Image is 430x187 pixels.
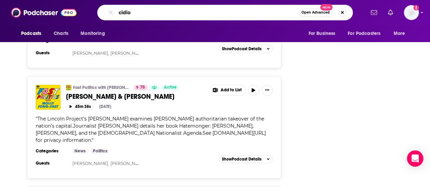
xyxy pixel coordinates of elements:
[90,148,110,154] a: Politics
[76,27,114,40] button: open menu
[66,104,94,110] button: 45m 38s
[36,116,266,143] span: The Lincoln Project’s [PERSON_NAME] examines [PERSON_NAME] authoritarian takeover of the nation’s...
[404,5,419,20] button: Show profile menu
[262,85,273,96] button: Show More Button
[66,92,174,101] span: [PERSON_NAME] & [PERSON_NAME]
[72,161,109,166] a: [PERSON_NAME],
[404,5,419,20] span: Logged in as AtriaBooks
[302,11,330,14] span: Open Advanced
[140,84,145,91] span: 75
[210,85,245,95] button: Show More Button
[97,5,353,20] div: Search podcasts, credits, & more...
[219,155,273,163] button: ShowPodcast Details
[49,27,72,40] a: Charts
[394,29,405,38] span: More
[72,51,109,56] a: [PERSON_NAME],
[298,8,333,17] button: Open AdvancedNew
[368,7,380,18] a: Show notifications dropdown
[304,27,344,40] button: open menu
[343,27,390,40] button: open menu
[21,29,41,38] span: Podcasts
[73,85,129,90] a: Fast Politics with [PERSON_NAME]
[11,6,76,19] img: Podchaser - Follow, Share and Rate Podcasts
[164,84,176,91] span: Active
[308,29,335,38] span: For Business
[36,50,66,56] h3: Guests
[99,104,111,109] div: [DATE]
[36,116,266,143] span: " "
[110,161,146,166] a: [PERSON_NAME]
[161,85,179,90] a: Active
[320,4,332,11] span: New
[81,29,105,38] span: Monitoring
[389,27,414,40] button: open menu
[116,7,298,18] input: Search podcasts, credits, & more...
[36,85,61,110] img: Rick Wilson & Jean Guerrero
[348,29,380,38] span: For Podcasters
[407,150,423,167] div: Open Intercom Messenger
[72,148,88,154] a: News
[66,92,205,101] a: [PERSON_NAME] & [PERSON_NAME]
[36,148,66,154] h3: Categories
[413,5,419,11] svg: Add a profile image
[222,157,261,162] span: Show Podcast Details
[36,161,66,166] h3: Guests
[66,85,71,90] img: Fast Politics with Molly Jong-Fast
[222,46,261,51] span: Show Podcast Details
[404,5,419,20] img: User Profile
[221,88,242,93] span: Add to List
[385,7,396,18] a: Show notifications dropdown
[219,45,273,53] button: ShowPodcast Details
[134,85,148,90] a: 75
[110,51,146,56] a: [PERSON_NAME]
[54,29,68,38] span: Charts
[16,27,50,40] button: open menu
